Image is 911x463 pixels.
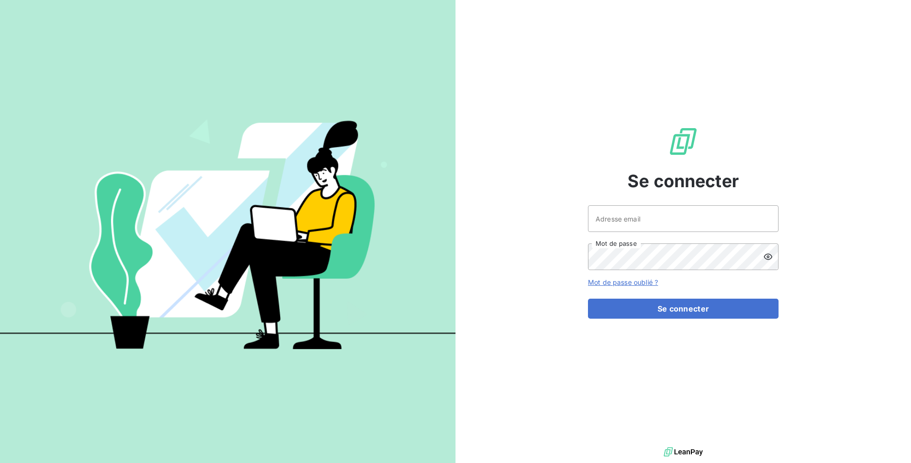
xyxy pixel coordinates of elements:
[588,278,658,286] a: Mot de passe oublié ?
[588,299,779,319] button: Se connecter
[664,445,703,459] img: logo
[668,126,698,157] img: Logo LeanPay
[588,205,779,232] input: placeholder
[628,168,739,194] span: Se connecter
